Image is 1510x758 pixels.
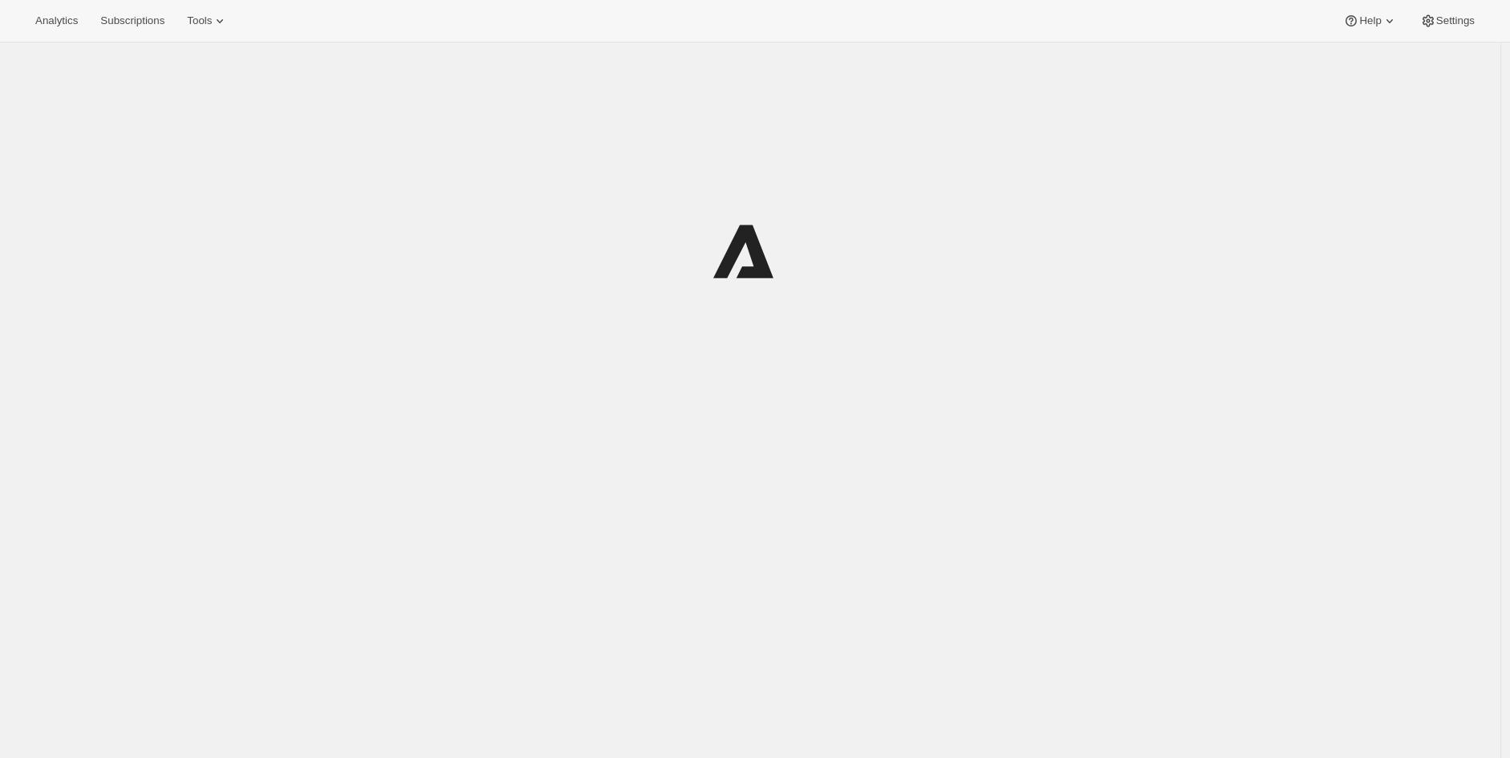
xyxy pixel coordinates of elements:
button: Settings [1411,10,1484,32]
span: Settings [1436,14,1475,27]
button: Tools [177,10,237,32]
button: Help [1333,10,1406,32]
span: Analytics [35,14,78,27]
button: Analytics [26,10,87,32]
span: Help [1359,14,1381,27]
button: Subscriptions [91,10,174,32]
span: Subscriptions [100,14,164,27]
span: Tools [187,14,212,27]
